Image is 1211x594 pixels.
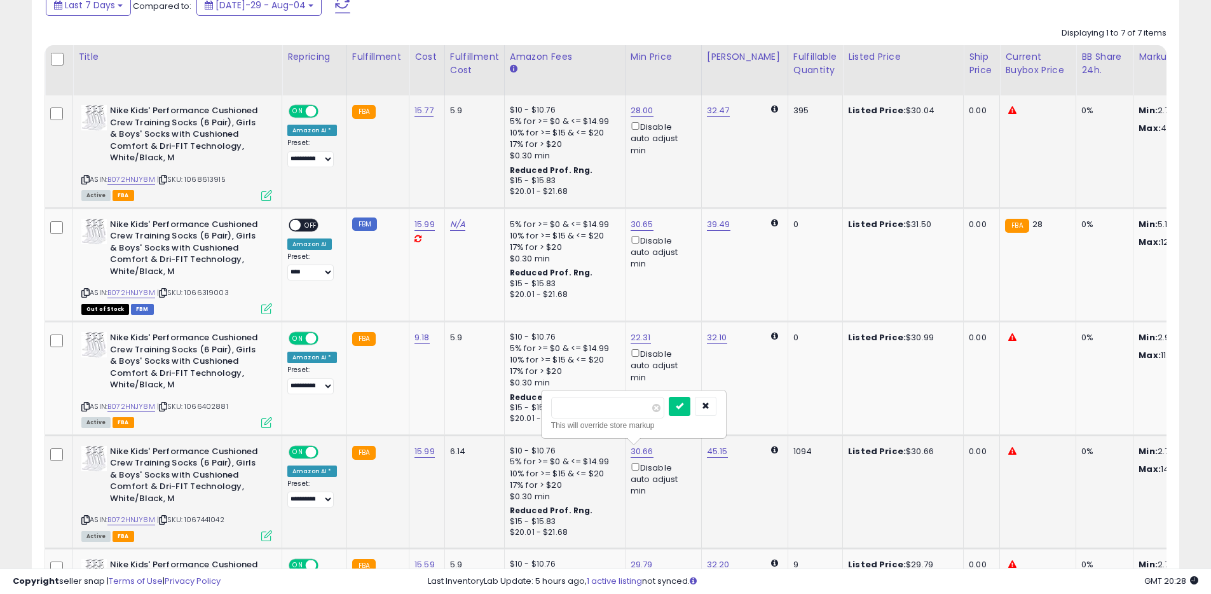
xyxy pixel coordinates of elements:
strong: Min: [1139,331,1158,343]
div: Fulfillment Cost [450,50,499,77]
strong: Max: [1139,236,1161,248]
div: $20.01 - $21.68 [510,413,615,424]
div: $15 - $15.83 [510,403,615,413]
a: 1 active listing [587,575,642,587]
img: 510wdvMZ1UL._SL40_.jpg [81,332,107,357]
small: FBA [352,332,376,346]
div: 0% [1081,446,1123,457]
a: 45.15 [707,445,728,458]
div: 0.00 [969,446,990,457]
div: 0% [1081,332,1123,343]
span: | SKU: 1067441042 [157,515,224,525]
div: Min Price [631,50,696,64]
div: $15 - $15.83 [510,279,615,289]
span: FBA [113,531,134,542]
a: 15.99 [414,445,435,458]
span: 2025-08-12 20:28 GMT [1144,575,1198,587]
b: Nike Kids' Performance Cushioned Crew Training Socks (6 Pair), Girls & Boys' Socks with Cushioned... [110,219,264,281]
b: Nike Kids' Performance Cushioned Crew Training Socks (6 Pair), Girls & Boys' Socks with Cushioned... [110,446,264,508]
div: $10 - $10.76 [510,105,615,116]
div: Preset: [287,366,337,394]
div: $31.50 [848,219,954,230]
div: Amazon Fees [510,50,620,64]
b: Reduced Prof. Rng. [510,392,593,403]
div: Disable auto adjust min [631,460,692,497]
span: All listings currently available for purchase on Amazon [81,190,111,201]
div: Disable auto adjust min [631,120,692,156]
span: ON [290,333,306,344]
span: 28 [1032,218,1043,230]
span: All listings that are currently out of stock and unavailable for purchase on Amazon [81,304,129,315]
div: Preset: [287,139,337,167]
b: Listed Price: [848,445,906,457]
div: 5% for >= $0 & <= $14.99 [510,116,615,127]
small: Amazon Fees. [510,64,517,75]
div: 10% for >= $15 & <= $20 [510,354,615,366]
a: 15.77 [414,104,434,117]
div: Title [78,50,277,64]
strong: Max: [1139,463,1161,475]
div: 5% for >= $0 & <= $14.99 [510,456,615,467]
div: $0.30 min [510,150,615,162]
strong: Max: [1139,349,1161,361]
div: 5.9 [450,105,495,116]
div: Fulfillable Quantity [793,50,837,77]
img: 510wdvMZ1UL._SL40_.jpg [81,105,107,130]
div: $30.04 [848,105,954,116]
strong: Min: [1139,104,1158,116]
b: Listed Price: [848,218,906,230]
small: FBA [1005,219,1029,233]
b: Reduced Prof. Rng. [510,165,593,176]
div: This will override store markup [551,419,716,432]
div: 17% for > $20 [510,480,615,491]
div: $20.01 - $21.68 [510,186,615,197]
a: 32.47 [707,104,730,117]
div: $20.01 - $21.68 [510,289,615,300]
div: 0% [1081,105,1123,116]
div: $0.30 min [510,253,615,265]
div: Ship Price [969,50,994,77]
strong: Copyright [13,575,59,587]
div: Amazon AI * [287,466,337,477]
div: ASIN: [81,219,272,313]
div: 17% for > $20 [510,242,615,253]
a: Terms of Use [109,575,163,587]
strong: Min: [1139,218,1158,230]
a: B072HNJY8M [107,515,155,525]
span: | SKU: 1066319003 [157,287,229,298]
div: 0.00 [969,219,990,230]
div: $20.01 - $21.68 [510,527,615,538]
span: FBM [131,304,154,315]
div: 17% for > $20 [510,139,615,150]
a: 39.49 [707,218,730,231]
div: 17% for > $20 [510,366,615,377]
b: Reduced Prof. Rng. [510,267,593,278]
a: B072HNJY8M [107,287,155,298]
a: 30.66 [631,445,653,458]
div: Displaying 1 to 7 of 7 items [1062,27,1167,39]
div: ASIN: [81,105,272,199]
div: Fulfillment [352,50,404,64]
div: $10 - $10.76 [510,446,615,457]
b: Reduced Prof. Rng. [510,505,593,516]
span: OFF [301,219,321,230]
div: Amazon AI * [287,352,337,363]
strong: Min: [1139,445,1158,457]
a: 15.99 [414,218,435,231]
div: 0% [1081,219,1123,230]
a: B072HNJY8M [107,401,155,412]
span: OFF [317,333,337,344]
div: [PERSON_NAME] [707,50,783,64]
img: 510wdvMZ1UL._SL40_.jpg [81,446,107,471]
div: 5.9 [450,332,495,343]
strong: Max: [1139,122,1161,134]
div: ASIN: [81,332,272,426]
div: $15 - $15.83 [510,516,615,527]
small: FBM [352,218,377,231]
div: Amazon AI * [287,125,337,136]
span: FBA [113,417,134,428]
b: Nike Kids' Performance Cushioned Crew Training Socks (6 Pair), Girls & Boys' Socks with Cushioned... [110,105,264,167]
div: 10% for >= $15 & <= $20 [510,127,615,139]
span: FBA [113,190,134,201]
div: $30.66 [848,446,954,457]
